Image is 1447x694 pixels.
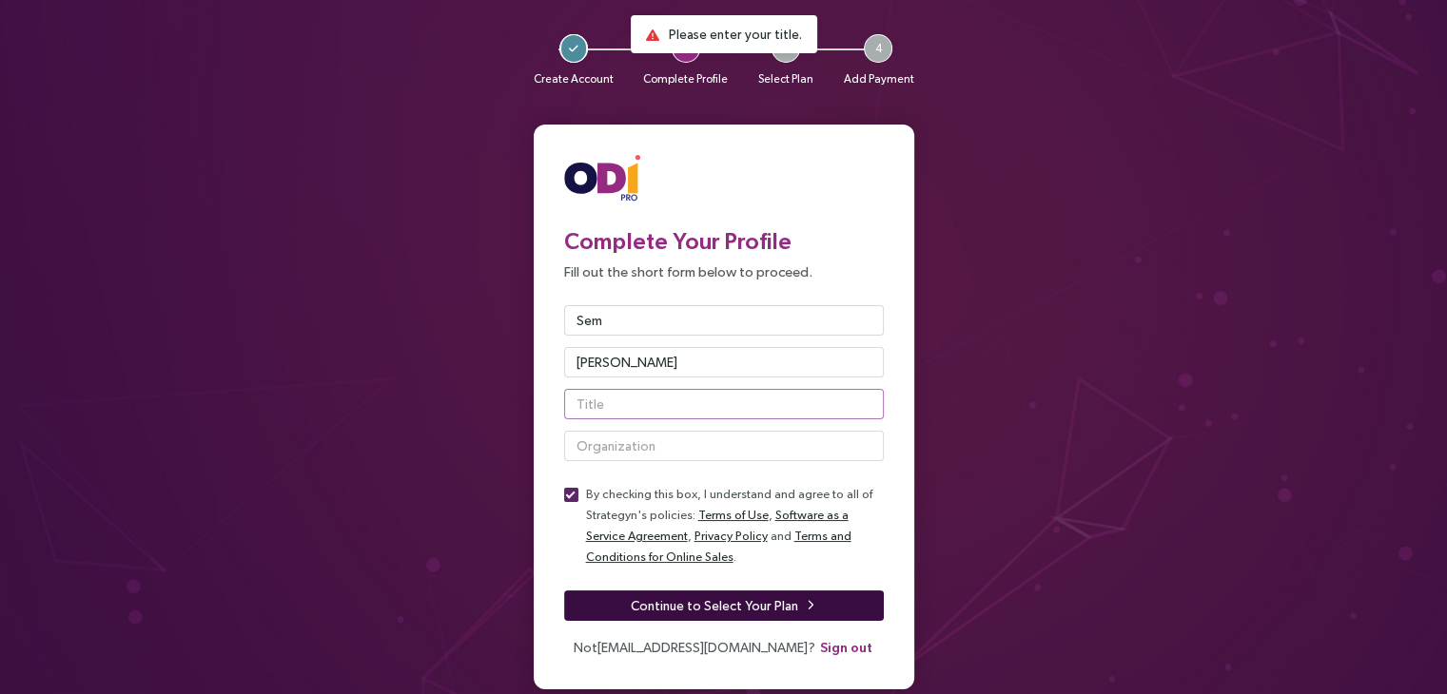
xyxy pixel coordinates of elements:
[564,389,884,419] input: Title
[564,155,640,204] img: ODIpro
[534,68,614,90] p: Create Account
[574,640,815,655] span: Not [EMAIL_ADDRESS][DOMAIN_NAME] ?
[564,431,884,461] input: Organization
[819,636,873,659] button: Sign out
[758,68,813,90] p: Select Plan
[586,484,884,568] p: By checking this box, I understand and agree to all of Strategyn's policies: , , and .
[643,68,728,90] p: Complete Profile
[843,68,913,90] p: Add Payment
[564,347,884,377] input: Last Name
[694,529,768,543] a: Privacy Policy
[564,227,884,255] h3: Complete Your Profile
[864,34,892,63] span: 4
[820,637,872,658] span: Sign out
[586,508,849,543] a: Software as a Service Agreement
[564,590,884,621] button: Continue to Select Your Plan
[669,24,802,45] span: Please enter your title.
[631,595,798,616] span: Continue to Select Your Plan
[586,529,851,564] a: Terms and Conditions for Online Sales
[564,305,884,336] input: First Name
[698,508,769,522] a: Terms of Use
[564,260,884,282] p: Fill out the short form below to proceed.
